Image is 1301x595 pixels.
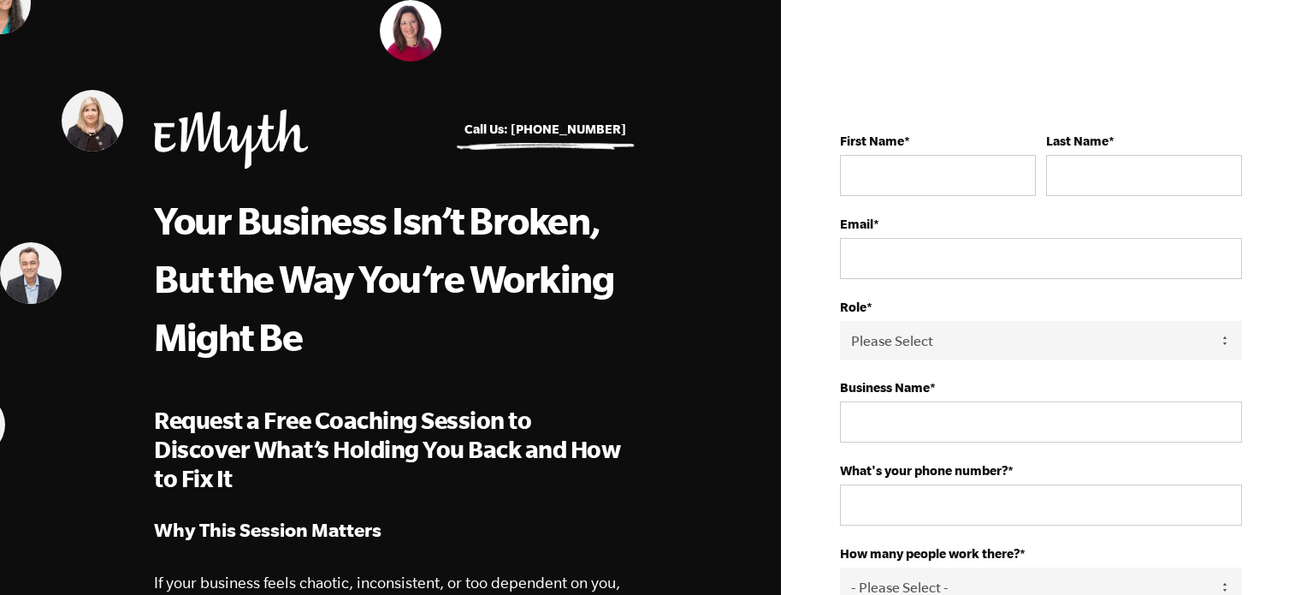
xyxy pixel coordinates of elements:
span: Request a Free Coaching Session to Discover What’s Holding You Back and How to Fix It [154,407,620,491]
strong: First Name [840,134,904,148]
strong: Email [840,217,873,231]
strong: Business Name [840,380,930,395]
strong: Last Name [1046,134,1109,148]
strong: How many people work there? [840,546,1020,561]
strong: Why This Session Matters [154,519,381,540]
strong: Role [840,300,866,314]
strong: What's your phone number? [840,463,1008,478]
img: Tricia Amara, EMyth Business Coach [62,90,123,152]
a: Call Us: [PHONE_NUMBER] [464,122,626,136]
span: Your Business Isn’t Broken, But the Way You’re Working Might Be [154,199,613,358]
img: EMyth [154,110,308,169]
